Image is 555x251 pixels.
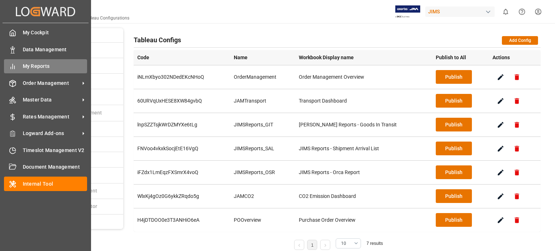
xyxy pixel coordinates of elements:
th: Name [230,50,295,65]
button: Publish [436,142,472,155]
th: Publish to All [432,50,489,65]
td: FNVoo4vkxkSocjEtE16VgQ [134,137,230,160]
td: Purchase Order Overview [295,208,432,232]
td: POOverview [230,208,295,232]
td: JIMS Reports - Orca Report [295,160,432,184]
span: Timeslot Management V2 [23,147,87,154]
button: show 0 new notifications [498,4,514,20]
button: open menu [336,238,361,248]
button: Publish [436,70,472,84]
span: Logward Add-ons [23,130,80,137]
button: Publish [436,213,472,227]
span: 10 [341,240,346,247]
a: Document Management [4,160,87,174]
th: Code [134,50,230,65]
button: Publish [436,189,472,203]
a: My Reports [4,59,87,73]
span: My Reports [23,62,87,70]
td: OrderManagement [230,65,295,89]
h1: Tableau Configs [134,34,181,46]
a: Timeslot Management V2 [4,143,87,157]
img: Exertis%20JAM%20-%20Email%20Logo.jpg_1722504956.jpg [395,5,420,18]
span: Internal Tool [23,180,87,188]
button: Publish [436,94,472,108]
button: Add Config [502,36,538,45]
button: JIMS [425,5,498,18]
td: [PERSON_NAME] Reports - Goods In Transit [295,113,432,137]
a: 1 [311,243,314,248]
a: Internal Tool [4,177,87,191]
th: Workbook Display name [295,50,432,65]
td: JAMTransport [230,89,295,113]
td: lnpSZZTsjkWrDZMYXe6tLg [134,113,230,137]
span: 7 results [366,241,383,246]
th: Actions [489,50,541,65]
span: Order Management [23,79,80,87]
td: Order Management Overview [295,65,432,89]
td: WlxKj4gOz0G6ykkZRqdo5g [134,184,230,208]
td: JIMSReports_OSR [230,160,295,184]
span: My Cockpit [23,29,87,36]
a: My Cockpit [4,26,87,40]
li: 1 [307,240,317,250]
td: JAMCO2 [230,184,295,208]
span: Document Management [23,163,87,171]
td: CO2 Emission Dashboard [295,184,432,208]
li: Next Page [320,240,330,250]
span: Data Management [23,46,87,53]
li: Previous Page [294,240,304,250]
td: H4jDTDOO0e3T3ANHiO6eA [134,208,230,232]
td: iFZdx1LmEqzFXSmrX4voQ [134,160,230,184]
td: 60URVqUxHESE8XW84gvbQ [134,89,230,113]
td: Transport Dashboard [295,89,432,113]
div: JIMS [425,7,495,17]
span: Rates Management [23,113,80,121]
button: Publish [436,118,472,131]
td: iNLmXbyo302NDedEKcNHoQ [134,65,230,89]
button: Help Center [514,4,530,20]
span: Master Data [23,96,80,104]
td: JIMSReports_SAL [230,137,295,160]
a: Data Management [4,42,87,56]
button: Publish [436,165,472,179]
td: JIMSReports_GIT [230,113,295,137]
td: JIMS Reports - Shipment Arrival List [295,137,432,160]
